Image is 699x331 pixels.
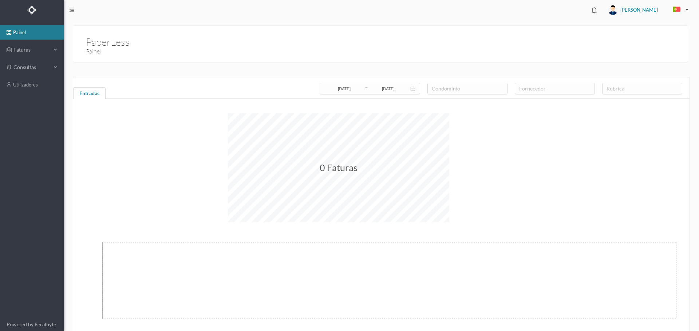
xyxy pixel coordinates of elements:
[432,85,500,92] div: condomínio
[368,85,408,93] input: Data final
[73,87,106,102] div: Entradas
[86,34,130,37] h1: PaperLess
[324,85,364,93] input: Data inicial
[13,64,50,71] span: consultas
[320,162,358,173] span: 0 Faturas
[519,85,587,92] div: fornecedor
[667,4,692,16] button: PT
[86,47,384,56] h3: Painel
[607,85,675,92] div: rubrica
[12,46,52,53] span: Faturas
[410,86,415,91] i: icon: calendar
[69,7,74,12] i: icon: menu-fold
[608,5,618,15] img: user_titan3.af2715ee.jpg
[27,5,36,15] img: Logo
[589,5,599,15] i: icon: bell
